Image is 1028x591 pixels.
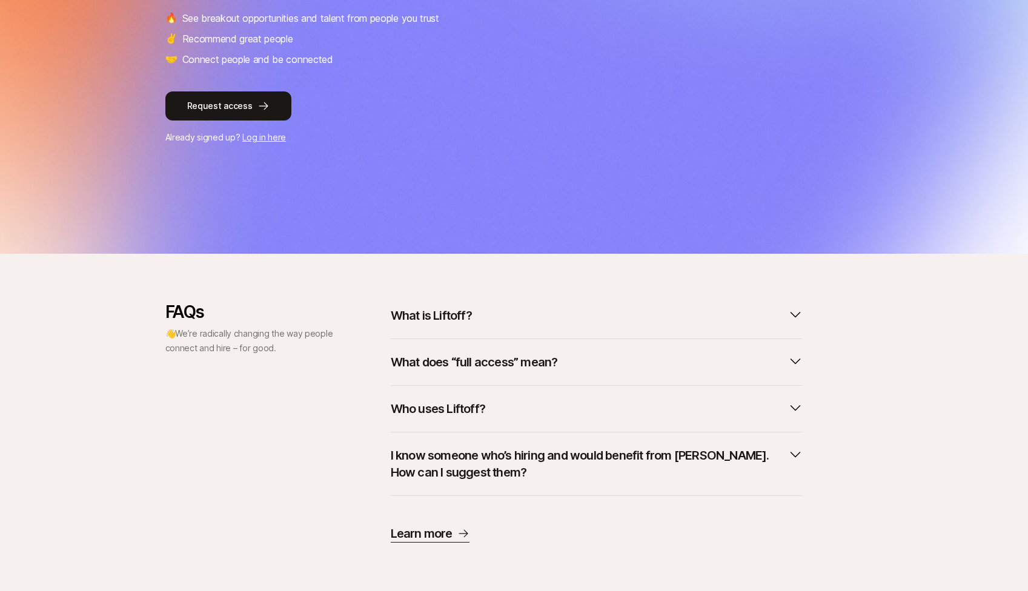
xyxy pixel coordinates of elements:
p: What is Liftoff? [391,307,472,324]
span: 🔥 [165,10,177,26]
a: Learn more [391,525,469,543]
span: We’re radically changing the way people connect and hire – for good. [165,328,333,353]
span: 🤝 [165,51,177,67]
p: See breakout opportunities and talent from people you trust [182,10,439,26]
p: Connect people and be connected [182,51,333,67]
p: FAQs [165,302,335,322]
span: ✌️ [165,31,177,47]
a: Request access [165,91,863,121]
button: I know someone who’s hiring and would benefit from [PERSON_NAME]. How can I suggest them? [391,442,803,486]
p: 👋 [165,326,335,355]
button: Request access [165,91,291,121]
p: Recommend great people [182,31,293,47]
p: What does “full access” mean? [391,354,558,371]
button: Who uses Liftoff? [391,395,803,422]
p: Who uses Liftoff? [391,400,485,417]
button: What does “full access” mean? [391,349,803,375]
p: I know someone who’s hiring and would benefit from [PERSON_NAME]. How can I suggest them? [391,447,783,481]
p: Learn more [391,525,453,542]
p: Already signed up? [165,130,863,145]
a: Log in here [242,132,286,142]
button: What is Liftoff? [391,302,803,329]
